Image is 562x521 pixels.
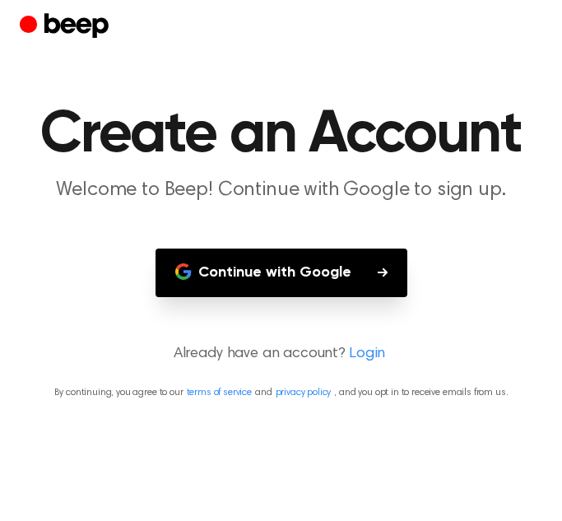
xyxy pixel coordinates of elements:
[20,105,542,165] h1: Create an Account
[20,11,113,43] a: Beep
[187,388,252,398] a: terms of service
[20,385,542,400] p: By continuing, you agree to our and , and you opt in to receive emails from us.
[349,343,385,365] a: Login
[20,178,542,202] p: Welcome to Beep! Continue with Google to sign up.
[156,249,407,297] button: Continue with Google
[20,343,542,365] p: Already have an account?
[276,388,332,398] a: privacy policy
